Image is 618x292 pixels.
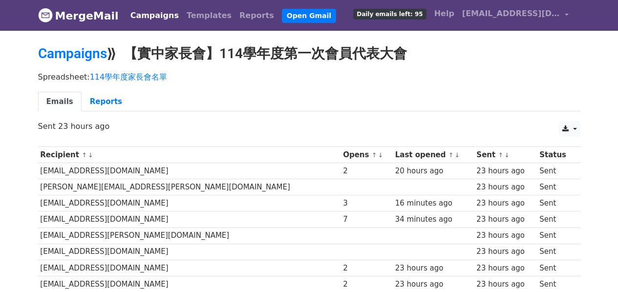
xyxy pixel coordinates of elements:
td: [PERSON_NAME][EMAIL_ADDRESS][PERSON_NAME][DOMAIN_NAME] [38,179,341,195]
span: Daily emails left: 95 [353,9,426,20]
div: 23 hours ago [476,166,534,177]
div: 23 hours ago [476,279,534,290]
a: ↑ [498,151,503,159]
span: [EMAIL_ADDRESS][DOMAIN_NAME] [462,8,560,20]
a: 114學年度家長會名單 [90,72,168,82]
div: 16 minutes ago [395,198,472,209]
td: Sent [537,179,575,195]
div: 2 [343,166,390,177]
a: ↑ [372,151,377,159]
p: Spreadsheet: [38,72,580,82]
a: Reports [235,6,278,25]
td: Sent [537,195,575,211]
div: 7 [343,214,390,225]
a: ↑ [82,151,87,159]
a: Campaigns [38,45,107,62]
a: Campaigns [127,6,183,25]
div: 23 hours ago [395,279,472,290]
td: [EMAIL_ADDRESS][DOMAIN_NAME] [38,260,341,276]
td: [EMAIL_ADDRESS][PERSON_NAME][DOMAIN_NAME] [38,228,341,244]
th: Recipient [38,147,341,163]
div: 23 hours ago [476,214,534,225]
h2: ⟫ 【實中家長會】114學年度第一次會員代表大會 [38,45,580,62]
td: Sent [537,260,575,276]
div: 23 hours ago [395,263,472,274]
img: MergeMail logo [38,8,53,22]
p: Sent 23 hours ago [38,121,580,131]
a: Open Gmail [282,9,336,23]
td: Sent [537,211,575,228]
div: 23 hours ago [476,263,534,274]
td: Sent [537,228,575,244]
div: 2 [343,279,390,290]
a: [EMAIL_ADDRESS][DOMAIN_NAME] [458,4,573,27]
a: ↓ [504,151,510,159]
div: 23 hours ago [476,246,534,257]
td: [EMAIL_ADDRESS][DOMAIN_NAME] [38,244,341,260]
div: 23 hours ago [476,182,534,193]
td: Sent [537,163,575,179]
a: ↓ [378,151,383,159]
th: Last opened [393,147,474,163]
th: Sent [474,147,537,163]
a: ↑ [448,151,454,159]
a: Emails [38,92,82,112]
a: Daily emails left: 95 [349,4,430,23]
th: Status [537,147,575,163]
td: [EMAIL_ADDRESS][DOMAIN_NAME] [38,276,341,292]
a: Templates [183,6,235,25]
div: 23 hours ago [476,198,534,209]
div: 2 [343,263,390,274]
a: Help [430,4,458,23]
td: Sent [537,276,575,292]
div: 34 minutes ago [395,214,472,225]
th: Opens [341,147,393,163]
td: [EMAIL_ADDRESS][DOMAIN_NAME] [38,195,341,211]
a: ↓ [455,151,460,159]
td: [EMAIL_ADDRESS][DOMAIN_NAME] [38,163,341,179]
div: 3 [343,198,390,209]
td: Sent [537,244,575,260]
a: MergeMail [38,5,119,26]
div: 20 hours ago [395,166,472,177]
div: 23 hours ago [476,230,534,241]
a: Reports [82,92,130,112]
td: [EMAIL_ADDRESS][DOMAIN_NAME] [38,211,341,228]
a: ↓ [88,151,93,159]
